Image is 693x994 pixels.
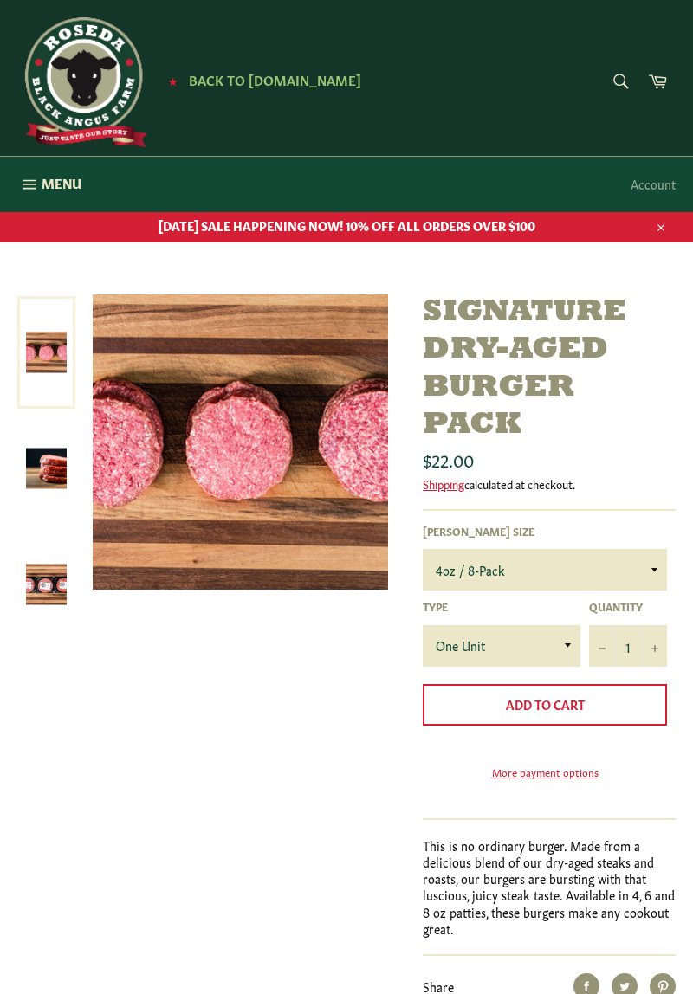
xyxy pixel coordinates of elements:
img: Signature Dry-Aged Burger Pack [93,294,388,590]
span: $22.00 [423,447,474,471]
button: Increase item quantity by one [641,625,667,667]
a: ★ Back to [DOMAIN_NAME] [159,74,361,87]
img: Roseda Beef [17,17,147,147]
img: Signature Dry-Aged Burger Pack [26,449,67,489]
a: Shipping [423,475,464,492]
h1: Signature Dry-Aged Burger Pack [423,294,676,444]
span: ★ [168,74,178,87]
button: Reduce item quantity by one [589,625,615,667]
button: Add to Cart [423,684,667,726]
a: More payment options [423,765,667,779]
label: Quantity [589,599,667,614]
span: Menu [42,174,81,192]
div: calculated at checkout. [423,476,676,492]
span: Back to [DOMAIN_NAME] [189,70,361,88]
label: [PERSON_NAME] Size [423,524,667,539]
p: This is no ordinary burger. Made from a delicious blend of our dry-aged steaks and roasts, our bu... [423,837,676,938]
span: Add to Cart [506,695,585,713]
label: Type [423,599,580,614]
a: Account [622,158,684,210]
img: Signature Dry-Aged Burger Pack [26,565,67,605]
